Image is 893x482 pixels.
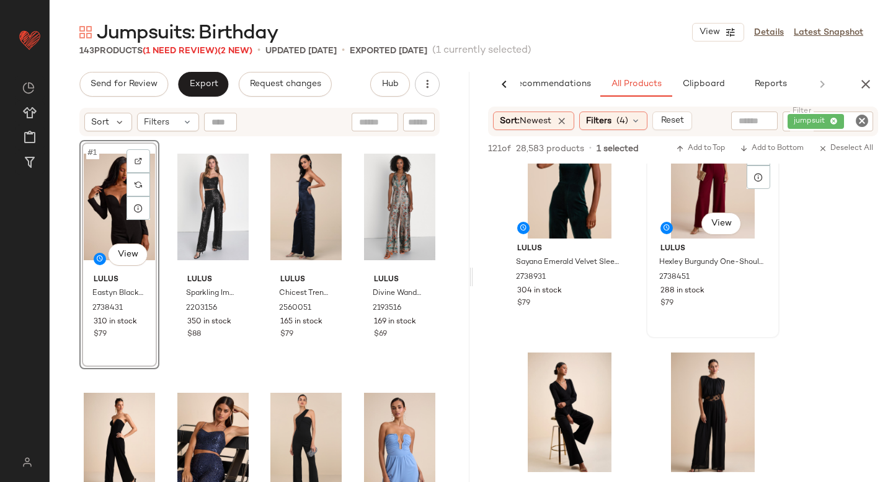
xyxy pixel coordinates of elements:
[682,79,724,89] span: Clipboard
[117,250,138,260] span: View
[611,79,662,89] span: All Products
[373,303,401,314] span: 2193516
[22,82,35,94] img: svg%3e
[517,243,622,255] span: Lulus
[517,298,530,309] span: $79
[15,457,39,467] img: svg%3e
[178,72,228,97] button: Export
[710,219,731,229] span: View
[432,43,531,58] span: (1 currently selected)
[516,142,584,156] span: 28,583 products
[701,213,741,235] button: View
[754,26,784,39] a: Details
[135,157,142,165] img: svg%3e
[280,329,293,340] span: $79
[186,303,217,314] span: 2203156
[257,43,260,58] span: •
[84,144,155,269] img: 2738431_05_detail_2025-09-26.jpg
[144,116,169,129] span: Filters
[660,298,673,309] span: $79
[616,115,628,128] span: (4)
[374,329,387,340] span: $69
[589,143,592,154] span: •
[517,286,562,297] span: 304 in stock
[186,288,238,299] span: Sparkling Image Black Sequin Two-Piece Jumpsuit
[79,72,168,97] button: Send for Review
[488,142,511,156] span: 121 of
[374,274,425,286] span: Lulus
[671,141,730,156] button: Add to Top
[659,272,690,283] span: 2738451
[659,257,764,268] span: Hexley Burgundy One-Shoulder Sash Scarf Jumpsuit
[794,26,863,39] a: Latest Snapshot
[692,23,744,42] button: View
[520,116,551,126] span: Newest
[660,243,765,255] span: Lulus
[187,274,239,286] span: Lulus
[17,27,42,52] img: heart_red.DM2ytmEG.svg
[86,147,99,159] span: #1
[90,79,158,89] span: Send for Review
[265,45,337,58] p: updated [DATE]
[735,141,809,156] button: Add to Bottom
[374,317,416,328] span: 169 in stock
[500,79,591,89] span: AI Recommendations
[279,303,311,314] span: 2560051
[108,243,148,266] button: View
[218,46,252,56] span: (2 New)
[135,181,142,188] img: svg%3e
[660,116,683,126] span: Reset
[79,45,252,58] div: Products
[794,116,830,127] span: jumpsuit
[370,72,410,97] button: Hub
[740,144,804,153] span: Add to Bottom
[381,79,399,89] span: Hub
[350,45,427,58] p: Exported [DATE]
[249,79,321,89] span: Request changes
[597,142,639,156] span: 1 selected
[92,303,123,314] span: 2738431
[91,116,109,129] span: Sort
[676,144,725,153] span: Add to Top
[280,274,332,286] span: Lulus
[855,113,869,128] i: Clear Filter
[177,144,249,269] img: 10748901_2203156.jpg
[753,79,786,89] span: Reports
[516,272,546,283] span: 2738931
[189,79,218,89] span: Export
[660,286,704,297] span: 288 in stock
[814,141,878,156] button: Deselect All
[187,329,201,340] span: $88
[500,115,551,128] span: Sort:
[651,353,775,478] img: 2716991_01_hero_2025-09-02.jpg
[79,26,92,38] img: svg%3e
[187,317,231,328] span: 350 in stock
[280,317,322,328] span: 165 in stock
[373,288,424,299] span: Divine Wanderings Teal Green Scarf Print Satin Wide-Leg Jumpsuit
[279,288,331,299] span: Chicest Trend Midnight Blue Satin Cargo Jumpsuit
[819,144,873,153] span: Deselect All
[364,144,435,269] img: 10671741_2193516.jpg
[507,353,632,478] img: 2719131_06_misc_2025-08-21_1.jpg
[97,21,278,46] span: Jumpsuits: Birthday
[143,46,218,56] span: (1 Need Review)
[652,112,692,130] button: Reset
[699,27,720,37] span: View
[516,257,621,268] span: Sayana Emerald Velvet Sleeveless Straight Leg Jumpsuit
[79,46,94,56] span: 143
[92,288,144,299] span: Eastyn Black Long Sleeve Straight Leg Jumpsuit
[342,43,345,58] span: •
[239,72,332,97] button: Request changes
[270,144,342,269] img: 12294381_2560051.jpg
[586,115,611,128] span: Filters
